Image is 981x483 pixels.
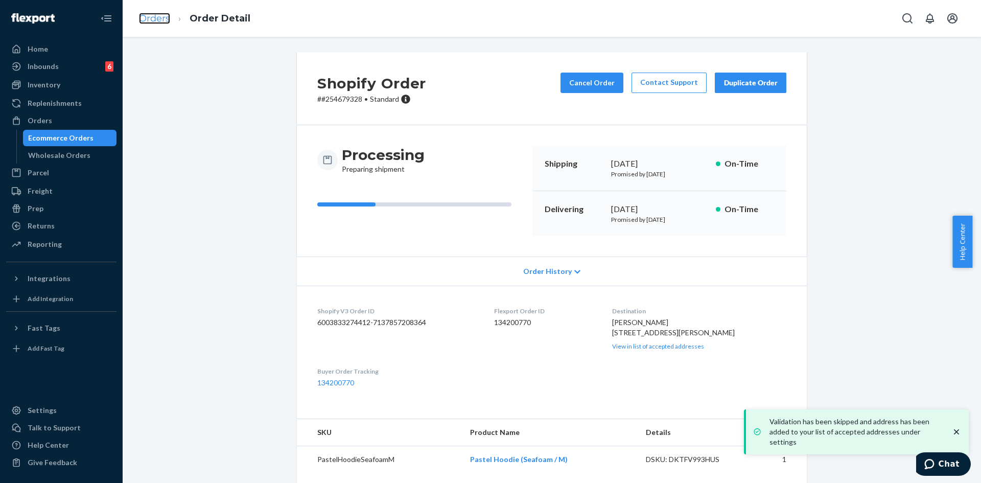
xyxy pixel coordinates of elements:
[6,41,116,57] a: Home
[462,419,638,446] th: Product Name
[23,147,117,164] a: Wholesale Orders
[611,215,708,224] p: Promised by [DATE]
[28,457,77,468] div: Give Feedback
[6,402,116,419] a: Settings
[364,95,368,103] span: •
[11,13,55,24] img: Flexport logo
[139,13,170,24] a: Orders
[6,218,116,234] a: Returns
[6,112,116,129] a: Orders
[725,203,774,215] p: On-Time
[28,186,53,196] div: Freight
[6,200,116,217] a: Prep
[545,203,603,215] p: Delivering
[131,4,259,34] ol: breadcrumbs
[317,73,426,94] h2: Shopify Order
[612,342,704,350] a: View in list of accepted addresses
[560,73,623,93] button: Cancel Order
[6,77,116,93] a: Inventory
[317,367,478,376] dt: Buyer Order Tracking
[470,455,568,464] a: Pastel Hoodie (Seafoam / M)
[6,420,116,436] button: Talk to Support
[638,419,750,446] th: Details
[646,454,742,465] div: DSKU: DKTFV993HUS
[28,150,90,160] div: Wholesale Orders
[105,61,113,72] div: 6
[715,73,786,93] button: Duplicate Order
[28,239,62,249] div: Reporting
[494,317,596,328] dd: 134200770
[28,423,81,433] div: Talk to Support
[342,146,425,164] h3: Processing
[725,158,774,170] p: On-Time
[317,378,354,387] a: 134200770
[612,318,735,337] span: [PERSON_NAME] [STREET_ADDRESS][PERSON_NAME]
[190,13,250,24] a: Order Detail
[723,78,778,88] div: Duplicate Order
[317,317,478,328] dd: 6003833274412-7137857208364
[28,294,73,303] div: Add Integration
[370,95,399,103] span: Standard
[769,417,941,447] p: Validation has been skipped and address has been added to your list of accepted addresses under s...
[6,340,116,357] a: Add Fast Tag
[920,8,940,29] button: Open notifications
[6,291,116,307] a: Add Integration
[28,344,64,353] div: Add Fast Tag
[951,427,962,437] svg: close toast
[28,203,43,214] div: Prep
[28,221,55,231] div: Returns
[545,158,603,170] p: Shipping
[897,8,918,29] button: Open Search Box
[6,183,116,199] a: Freight
[28,116,52,126] div: Orders
[6,454,116,471] button: Give Feedback
[750,446,807,473] td: 1
[611,158,708,170] div: [DATE]
[28,44,48,54] div: Home
[523,266,572,277] span: Order History
[28,323,60,333] div: Fast Tags
[297,419,462,446] th: SKU
[6,270,116,287] button: Integrations
[6,320,116,336] button: Fast Tags
[28,61,59,72] div: Inbounds
[952,216,972,268] button: Help Center
[28,440,69,450] div: Help Center
[6,437,116,453] a: Help Center
[342,146,425,174] div: Preparing shipment
[297,446,462,473] td: PastelHoodieSeafoamM
[28,133,94,143] div: Ecommerce Orders
[494,307,596,315] dt: Flexport Order ID
[28,98,82,108] div: Replenishments
[6,95,116,111] a: Replenishments
[317,307,478,315] dt: Shopify V3 Order ID
[28,80,60,90] div: Inventory
[28,405,57,416] div: Settings
[6,58,116,75] a: Inbounds6
[632,73,707,93] a: Contact Support
[612,307,786,315] dt: Destination
[96,8,116,29] button: Close Navigation
[942,8,963,29] button: Open account menu
[6,236,116,252] a: Reporting
[6,165,116,181] a: Parcel
[28,273,71,284] div: Integrations
[28,168,49,178] div: Parcel
[916,452,971,478] iframe: Opens a widget where you can chat to one of our agents
[611,203,708,215] div: [DATE]
[317,94,426,104] p: # #254679328
[611,170,708,178] p: Promised by [DATE]
[23,130,117,146] a: Ecommerce Orders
